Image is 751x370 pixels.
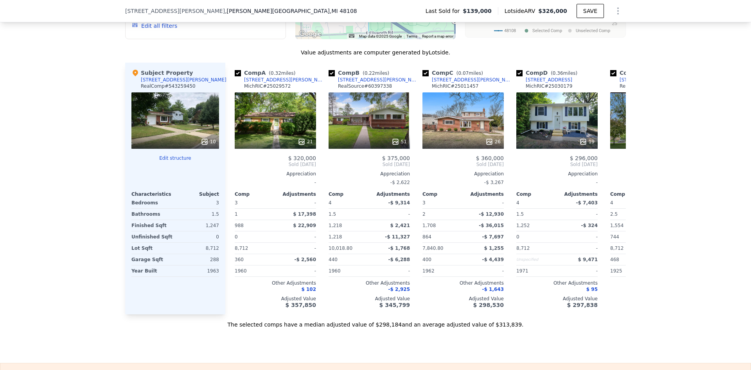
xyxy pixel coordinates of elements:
[559,209,598,220] div: -
[610,245,623,251] span: 8,712
[244,83,291,89] div: MichRIC # 25029572
[235,245,248,251] span: 8,712
[516,209,555,220] div: 1.5
[586,287,598,292] span: $ 95
[388,200,410,206] span: -$ 9,314
[559,265,598,276] div: -
[131,155,219,161] button: Edit structure
[329,257,338,262] span: 440
[131,254,174,265] div: Garage Sqft
[482,234,504,240] span: -$ 7,697
[297,29,323,39] img: Google
[504,28,516,33] text: 48108
[175,191,219,197] div: Subject
[422,245,443,251] span: 7,840.80
[131,243,174,254] div: Lot Sqft
[610,200,613,206] span: 4
[559,231,598,242] div: -
[390,180,410,185] span: -$ 2,622
[620,77,666,83] div: [STREET_ADDRESS]
[235,209,274,220] div: 1
[365,70,375,76] span: 0.22
[516,191,557,197] div: Comp
[235,69,298,77] div: Comp A
[125,314,626,328] div: The selected comps have a median adjusted value of $298,184 and an average adjusted value of $313...
[131,209,174,220] div: Bathrooms
[277,243,316,254] div: -
[570,155,598,161] span: $ 296,000
[177,254,219,265] div: 288
[576,200,598,206] span: -$ 7,403
[329,77,419,83] a: [STREET_ADDRESS][PERSON_NAME]
[463,7,492,15] span: $139,000
[479,211,504,217] span: -$ 12,930
[532,28,562,33] text: Selected Comp
[516,223,530,228] span: 1,252
[235,257,244,262] span: 360
[484,180,504,185] span: -$ 3,267
[476,155,504,161] span: $ 360,000
[329,191,369,197] div: Comp
[422,209,462,220] div: 2
[293,223,316,228] span: $ 22,909
[177,265,219,276] div: 1963
[463,191,504,197] div: Adjustments
[177,231,219,242] div: 0
[453,70,486,76] span: ( miles)
[610,77,666,83] a: [STREET_ADDRESS]
[177,220,219,231] div: 1,247
[235,223,244,228] span: 988
[548,70,580,76] span: ( miles)
[235,234,238,240] span: 0
[422,34,453,38] a: Report a map error
[235,296,316,302] div: Adjusted Value
[369,191,410,197] div: Adjustments
[235,161,316,168] span: Sold [DATE]
[577,4,604,18] button: SAVE
[559,243,598,254] div: -
[177,243,219,254] div: 8,712
[516,77,572,83] a: [STREET_ADDRESS]
[576,28,610,33] text: Unselected Comp
[338,83,392,89] div: RealSource # 60397338
[385,234,410,240] span: -$ 11,327
[485,138,501,146] div: 26
[177,209,219,220] div: 1.5
[612,21,617,26] text: 25
[371,209,410,220] div: -
[177,197,219,208] div: 3
[422,200,426,206] span: 3
[235,171,316,177] div: Appreciation
[125,7,225,15] span: [STREET_ADDRESS][PERSON_NAME]
[432,83,478,89] div: MichRIC # 25011457
[132,22,177,30] button: Edit all filters
[329,223,342,228] span: 1,218
[371,265,410,276] div: -
[235,265,274,276] div: 1960
[266,70,298,76] span: ( miles)
[482,287,504,292] span: -$ 1,643
[458,70,469,76] span: 0.07
[422,161,504,168] span: Sold [DATE]
[277,265,316,276] div: -
[329,280,410,286] div: Other Adjustments
[298,138,313,146] div: 21
[567,302,598,308] span: $ 297,838
[422,191,463,197] div: Comp
[610,234,619,240] span: 744
[235,177,316,188] div: -
[329,234,342,240] span: 1,218
[516,254,555,265] div: Unspecified
[538,8,567,14] span: $326,000
[516,69,580,77] div: Comp D
[610,3,626,19] button: Show Options
[359,70,392,76] span: ( miles)
[516,265,555,276] div: 1971
[516,161,598,168] span: Sold [DATE]
[131,231,174,242] div: Unfinished Sqft
[277,231,316,242] div: -
[553,70,563,76] span: 0.36
[329,296,410,302] div: Adjusted Value
[271,70,281,76] span: 0.32
[330,8,357,14] span: , MI 48108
